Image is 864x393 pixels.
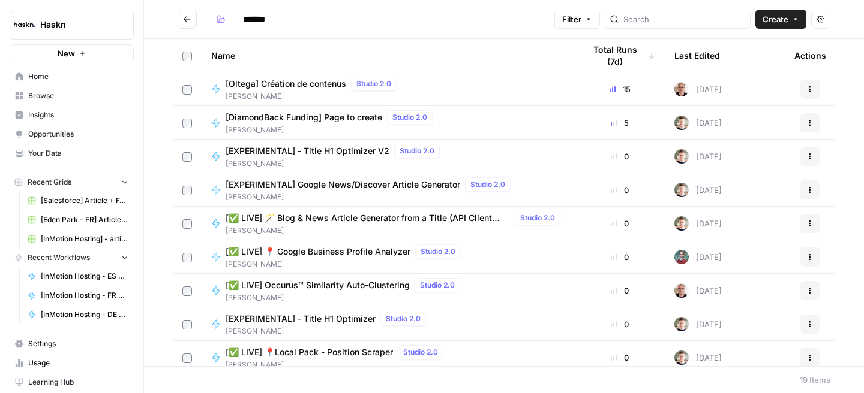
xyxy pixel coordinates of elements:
a: [Salesforce] Article + FAQ + Posts RS / Opti [22,191,134,210]
a: [InMotion Hosting] - article de blog FR/ES/DE 2000 mots [22,229,134,249]
span: Browse [28,90,128,101]
span: [PERSON_NAME] [226,359,448,370]
a: [EXPERIMENTAL] - Title H1 OptimizerStudio 2.0[PERSON_NAME] [211,312,565,337]
span: [PERSON_NAME] [226,125,437,135]
div: [DATE] [674,183,722,197]
span: Studio 2.0 [420,280,455,291]
div: [DATE] [674,82,722,96]
div: 0 [584,150,655,162]
span: [PERSON_NAME] [226,259,466,270]
span: [Eden Park - FR] Article de blog - 1000 mots [41,214,128,225]
span: Studio 2.0 [400,146,434,156]
span: [InMotion Hosting - ES 🇪🇸] - article de blog 2000 mots [41,271,128,282]
span: [✅ LIVE] 📍 Google Business Profile Analyzer [226,246,410,258]
img: 5szy29vhbbb2jvrzb4fwf88ktdwm [674,149,689,164]
span: [PERSON_NAME] [226,192,515,202]
div: 5 [584,117,655,129]
span: [✅ LIVE] 📍Local Pack - Position Scraper [226,346,393,358]
button: Workspace: Haskn [10,10,134,40]
span: [InMotion Hosting - FR 🇫🇷] - article de blog 2000 mots [41,290,128,301]
div: 19 Items [800,374,830,386]
a: Home [10,67,134,86]
span: Haskn [40,19,113,31]
div: 0 [584,318,655,330]
a: [✅ LIVE] Occurus™ Similarity Auto-ClusteringStudio 2.0[PERSON_NAME] [211,278,565,303]
div: 0 [584,285,655,297]
a: [DiamondBack Funding] Page to createStudio 2.0[PERSON_NAME] [211,110,565,135]
span: [PERSON_NAME] [226,292,465,303]
span: Opportunities [28,129,128,140]
a: Your Data [10,144,134,163]
button: Create [755,10,806,29]
span: [PERSON_NAME] [226,158,445,169]
a: [Eden Park - FR] Article de blog - 1000 mots [22,210,134,229]
div: [DATE] [674,250,722,264]
span: Home [28,71,128,82]
span: Insights [28,110,128,120]
span: [PERSON_NAME] [226,91,401,102]
div: [DATE] [674,216,722,231]
div: Total Runs (7d) [584,39,655,72]
a: [EXPERIMENTAL] Google News/Discover Article GeneratorStudio 2.0[PERSON_NAME] [211,177,565,202]
span: [✅ LIVE] Occurus™ Similarity Auto-Clustering [226,279,410,291]
span: Recent Workflows [28,252,90,263]
span: [PERSON_NAME] [226,225,565,236]
span: [InMotion Hosting] - article de blog FR/ES/DE 2000 mots [41,234,128,244]
span: Learning Hub [28,377,128,388]
a: Insights [10,105,134,125]
button: Go back [178,10,197,29]
a: Usage [10,353,134,373]
span: New [58,47,75,59]
span: Studio 2.0 [403,347,438,358]
button: Recent Grids [10,173,134,191]
span: [DiamondBack Funding] Page to create [226,111,382,123]
div: Last Edited [674,39,720,72]
span: [✅ LIVE] 🪄 Blog & News Article Generator from a Title (API Client Only) [226,212,510,224]
a: Learning Hub [10,373,134,392]
img: 5szy29vhbbb2jvrzb4fwf88ktdwm [674,183,689,197]
div: 15 [584,83,655,95]
img: 7vx8zh0uhckvat9sl0ytjj9ndhgk [674,283,689,298]
a: [✅ LIVE] 🪄 Blog & News Article Generator from a Title (API Client Only)Studio 2.0[PERSON_NAME] [211,211,565,236]
span: [EXPERIMENTAL] - Title H1 Optimizer V2 [226,145,389,157]
span: Studio 2.0 [470,179,505,190]
span: Studio 2.0 [392,112,427,123]
button: Filter [554,10,600,29]
span: Studio 2.0 [520,213,555,223]
span: Studio 2.0 [421,246,455,257]
a: [InMotion Hosting - ES 🇪🇸] - article de blog 2000 mots [22,267,134,286]
a: [InMotion Hosting - DE 🇩🇪] - article de blog 2000 mots [22,305,134,324]
input: Search [623,13,745,25]
span: Create [763,13,788,25]
span: [Oltega] Création de contenus [226,78,346,90]
a: Settings [10,334,134,353]
a: [✅ LIVE] 📍 Google Business Profile AnalyzerStudio 2.0[PERSON_NAME] [211,244,565,270]
img: 5szy29vhbbb2jvrzb4fwf88ktdwm [674,317,689,331]
span: [InMotion Hosting - DE 🇩🇪] - article de blog 2000 mots [41,309,128,320]
a: Browse [10,86,134,105]
span: Settings [28,338,128,349]
img: 5szy29vhbbb2jvrzb4fwf88ktdwm [674,116,689,130]
a: [InMotion Hosting - FR 🇫🇷] - article de blog 2000 mots [22,286,134,305]
a: [EXPERIMENTAL] - Title H1 Optimizer V2Studio 2.0[PERSON_NAME] [211,144,565,169]
span: Your Data [28,148,128,159]
a: Opportunities [10,125,134,144]
img: kh2zl9bepegbkudgc8udwrcnxcy3 [674,250,689,264]
img: 7vx8zh0uhckvat9sl0ytjj9ndhgk [674,82,689,96]
a: [✅ LIVE] 📍Local Pack - Position ScraperStudio 2.0[PERSON_NAME] [211,345,565,370]
span: Filter [562,13,581,25]
span: [PERSON_NAME] [226,326,431,337]
div: 0 [584,352,655,364]
span: Recent Grids [28,177,71,188]
span: Studio 2.0 [356,78,391,89]
div: [DATE] [674,116,722,130]
img: 5szy29vhbbb2jvrzb4fwf88ktdwm [674,350,689,365]
img: Haskn Logo [14,14,35,35]
div: Name [211,39,565,72]
span: [EXPERIMENTAL] Google News/Discover Article Generator [226,179,460,191]
div: 0 [584,217,655,229]
span: [Salesforce] Article + FAQ + Posts RS / Opti [41,195,128,206]
img: 5szy29vhbbb2jvrzb4fwf88ktdwm [674,216,689,231]
div: Actions [794,39,826,72]
div: 0 [584,184,655,196]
